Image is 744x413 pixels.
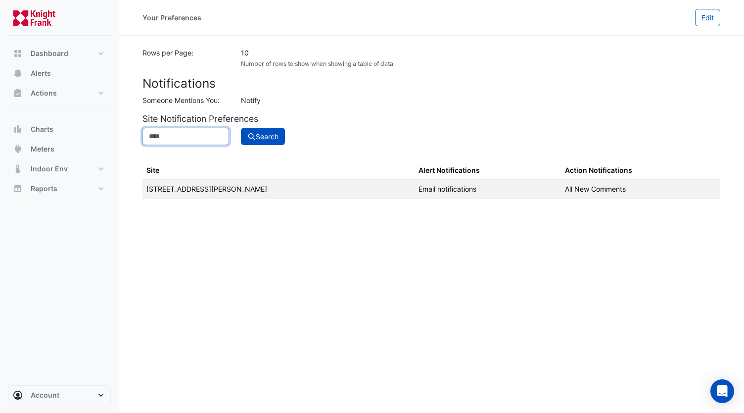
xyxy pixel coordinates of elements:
[235,95,726,105] div: Notify
[142,161,415,180] th: Site
[8,44,111,63] button: Dashboard
[13,164,23,174] app-icon: Indoor Env
[12,8,56,28] img: Company Logo
[31,49,68,58] span: Dashboard
[415,161,561,180] th: Alert Notifications
[31,88,57,98] span: Actions
[13,144,23,154] app-icon: Meters
[31,124,53,134] span: Charts
[13,88,23,98] app-icon: Actions
[8,119,111,139] button: Charts
[701,13,714,22] span: Edit
[8,159,111,179] button: Indoor Env
[710,379,734,403] div: Open Intercom Messenger
[13,184,23,194] app-icon: Reports
[8,83,111,103] button: Actions
[8,63,111,83] button: Alerts
[695,9,720,26] button: Edit
[415,179,561,198] td: Email notifications
[142,76,720,91] h3: Notifications
[31,184,57,194] span: Reports
[241,128,285,145] button: Search
[8,385,111,405] button: Account
[13,124,23,134] app-icon: Charts
[241,60,393,67] small: Number of rows to show when showing a table of data
[31,68,51,78] span: Alerts
[31,144,54,154] span: Meters
[13,68,23,78] app-icon: Alerts
[241,48,720,58] div: 10
[8,139,111,159] button: Meters
[142,95,220,105] label: Someone Mentions You:
[142,113,720,124] h5: Site Notification Preferences
[561,161,720,180] th: Action Notifications
[561,179,720,198] td: All New Comments
[137,48,235,68] div: Rows per Page:
[8,179,111,199] button: Reports
[142,12,201,23] div: Your Preferences
[31,164,68,174] span: Indoor Env
[31,390,59,400] span: Account
[142,179,415,198] td: [STREET_ADDRESS][PERSON_NAME]
[13,49,23,58] app-icon: Dashboard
